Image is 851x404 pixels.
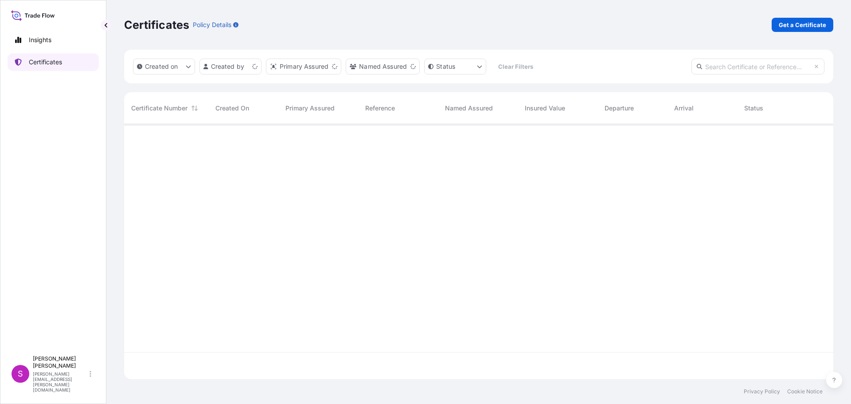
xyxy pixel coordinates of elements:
p: Certificates [124,18,189,32]
button: Sort [189,103,200,114]
button: createdBy Filter options [199,59,262,75]
button: createdOn Filter options [133,59,195,75]
span: Status [744,104,763,113]
input: Search Certificate or Reference... [691,59,824,75]
p: Primary Assured [280,62,328,71]
a: Privacy Policy [744,388,780,395]
p: Created on [145,62,178,71]
span: Named Assured [445,104,493,113]
p: Created by [211,62,245,71]
button: distributor Filter options [266,59,341,75]
button: Clear Filters [491,59,540,74]
button: cargoOwner Filter options [346,59,420,75]
p: Insights [29,35,51,44]
span: Reference [365,104,395,113]
span: Created On [215,104,249,113]
p: [PERSON_NAME] [PERSON_NAME] [33,355,88,369]
span: Departure [605,104,634,113]
p: Clear Filters [498,62,533,71]
button: certificateStatus Filter options [424,59,486,75]
span: S [18,369,23,378]
a: Certificates [8,53,99,71]
p: [PERSON_NAME][EMAIL_ADDRESS][PERSON_NAME][DOMAIN_NAME] [33,371,88,392]
span: Certificate Number [131,104,187,113]
span: Primary Assured [285,104,335,113]
a: Cookie Notice [787,388,823,395]
p: Certificates [29,58,62,67]
span: Arrival [674,104,694,113]
span: Insured Value [525,104,565,113]
p: Status [436,62,455,71]
a: Insights [8,31,99,49]
p: Named Assured [359,62,407,71]
p: Policy Details [193,20,231,29]
p: Get a Certificate [779,20,826,29]
a: Get a Certificate [772,18,833,32]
